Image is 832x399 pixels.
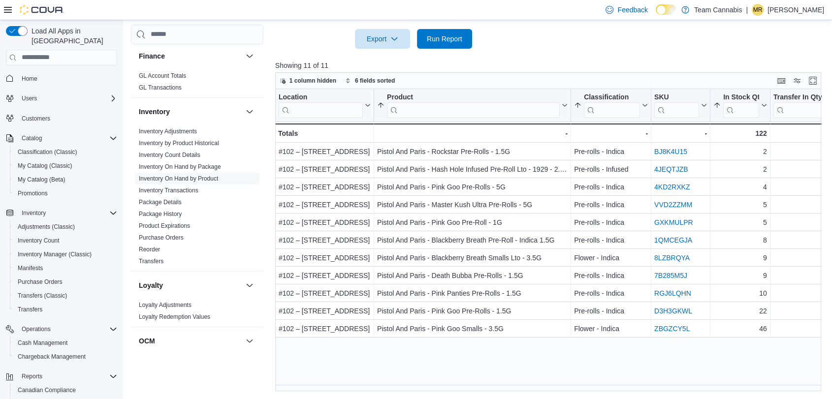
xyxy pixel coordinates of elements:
span: Reports [18,370,117,382]
div: 9 [713,252,767,264]
div: Classification [584,92,640,118]
button: Finance [244,50,256,62]
a: Product Expirations [139,222,190,229]
button: Keyboard shortcuts [775,75,787,87]
button: SKU [654,92,707,118]
div: - [377,127,568,139]
div: Pre-rolls - Indica [574,270,648,281]
a: VVD2ZZMM [654,201,692,209]
div: Pre-rolls - Indica [574,287,648,299]
span: Transfers [139,257,163,265]
a: Loyalty Redemption Values [139,313,210,320]
div: #102 – [STREET_ADDRESS] [279,287,371,299]
h3: OCM [139,336,155,346]
a: GXKMULPR [654,218,693,226]
button: Enter fullscreen [807,75,819,87]
a: 1QMCEGJA [654,236,692,244]
span: Inventory On Hand by Package [139,163,221,171]
p: Showing 11 of 11 [275,61,827,70]
button: Reports [18,370,46,382]
button: Run Report [417,29,472,49]
button: Operations [18,323,55,335]
span: Product Expirations [139,222,190,230]
span: Operations [18,323,117,335]
div: #102 – [STREET_ADDRESS] [279,216,371,228]
div: 22 [713,305,767,317]
a: RGJ6LQHN [654,289,691,297]
div: Finance [131,70,263,97]
button: Users [18,92,41,104]
span: Inventory Count Details [139,151,200,159]
button: Finance [139,51,242,61]
div: #102 – [STREET_ADDRESS] [279,146,371,157]
span: Transfers (Classic) [14,290,117,302]
a: Inventory Transactions [139,187,198,194]
div: Pre-rolls - Indica [574,199,648,211]
button: Loyalty [139,280,242,290]
div: Product [387,92,560,118]
div: Pistol And Paris - Hash Hole Infused Pre-Roll Lto - 1929 - 2.25G [377,163,568,175]
span: My Catalog (Beta) [14,174,117,185]
span: Adjustments (Classic) [14,221,117,233]
button: Inventory [139,107,242,117]
div: Pistol And Paris - Pink Goo Smalls - 3.5G [377,323,568,335]
div: 8 [713,234,767,246]
p: [PERSON_NAME] [768,4,824,16]
a: BJ8K4U15 [654,148,687,155]
h3: Loyalty [139,280,163,290]
a: 8LZBRQYA [654,254,690,262]
span: My Catalog (Beta) [18,176,65,184]
span: 1 column hidden [289,77,336,85]
div: Inventory [131,125,263,271]
span: Cash Management [14,337,117,349]
div: Pistol And Paris - Death Bubba Pre-Rolls - 1.5G [377,270,568,281]
span: Users [22,94,37,102]
a: 4KD2RXKZ [654,183,690,191]
a: Transfers [139,258,163,265]
span: Catalog [18,132,117,144]
div: Totals [278,127,371,139]
a: Reorder [139,246,160,253]
span: Classification (Classic) [18,148,77,156]
button: Inventory Count [10,234,121,247]
span: Promotions [18,189,48,197]
button: Chargeback Management [10,350,121,364]
div: Pistol And Paris - Pink Goo Pre-Roll - 1G [377,216,568,228]
a: Inventory Adjustments [139,128,197,135]
button: Transfers (Classic) [10,289,121,303]
span: Canadian Compliance [18,386,76,394]
div: SKU URL [654,92,699,118]
div: Flower - Indica [574,323,648,335]
a: Manifests [14,262,47,274]
a: Inventory by Product Historical [139,140,219,147]
div: #102 – [STREET_ADDRESS] [279,234,371,246]
div: Pre-rolls - Indica [574,305,648,317]
button: Cash Management [10,336,121,350]
a: Inventory Count [14,235,64,246]
button: Display options [791,75,803,87]
span: Purchase Orders [18,278,63,286]
div: 10 [713,287,767,299]
span: Manifests [14,262,117,274]
button: Inventory [244,106,256,118]
div: 46 [713,323,767,335]
a: Chargeback Management [14,351,90,363]
span: Load All Apps in [GEOGRAPHIC_DATA] [28,26,117,46]
span: Customers [18,112,117,124]
div: Pistol And Paris - Rockstar Pre-Rolls - 1.5G [377,146,568,157]
span: Users [18,92,117,104]
button: Loyalty [244,279,256,291]
div: Michelle Rochon [752,4,764,16]
button: Purchase Orders [10,275,121,289]
button: Manifests [10,261,121,275]
button: Inventory [18,207,50,219]
div: Loyalty [131,299,263,327]
span: Canadian Compliance [14,384,117,396]
a: Package Details [139,199,182,206]
a: Transfers (Classic) [14,290,71,302]
a: 4JEQTJZB [654,165,688,173]
div: Location [279,92,363,102]
span: GL Transactions [139,84,182,92]
input: Dark Mode [656,4,676,15]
